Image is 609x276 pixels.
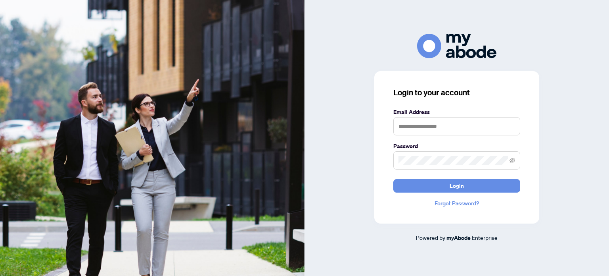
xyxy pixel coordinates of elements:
[393,179,520,193] button: Login
[450,179,464,192] span: Login
[393,108,520,116] label: Email Address
[393,87,520,98] h3: Login to your account
[393,142,520,151] label: Password
[472,234,498,241] span: Enterprise
[417,34,496,58] img: ma-logo
[509,158,515,163] span: eye-invisible
[446,234,471,242] a: myAbode
[416,234,445,241] span: Powered by
[393,199,520,208] a: Forgot Password?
